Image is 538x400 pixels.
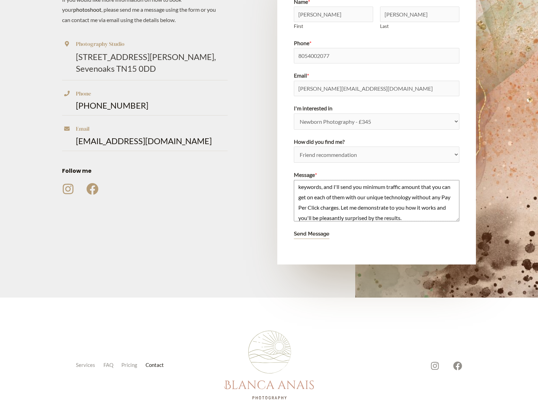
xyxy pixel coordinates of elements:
[294,137,459,147] label: How did you find me?
[294,229,329,239] button: Send Message
[73,6,101,13] a: photoshoot
[294,22,373,31] label: First
[224,331,314,399] img: Blanca Anais Logo
[76,100,148,110] a: [PHONE_NUMBER]
[294,170,459,180] label: Message
[294,103,459,113] label: I'm interested in
[101,360,119,370] a: FAQ
[62,360,189,370] nav: Site Navigation: Footer
[62,168,228,174] h6: Follow me
[430,361,439,370] a: Instagram
[76,125,90,132] span: Email
[453,361,462,370] a: Facebook
[143,360,169,370] a: Contact
[76,136,212,146] a: [EMAIL_ADDRESS][DOMAIN_NAME]
[119,360,143,370] a: Pricing
[294,38,459,48] label: Phone
[76,51,228,74] p: [STREET_ADDRESS][PERSON_NAME], Sevenoaks TN15 0DD
[380,22,459,31] label: Last
[76,360,101,370] a: Services
[76,90,91,97] span: Phone
[76,40,124,48] span: Photography Studio
[206,331,332,399] aside: Footer Widget 1
[294,70,459,81] label: Email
